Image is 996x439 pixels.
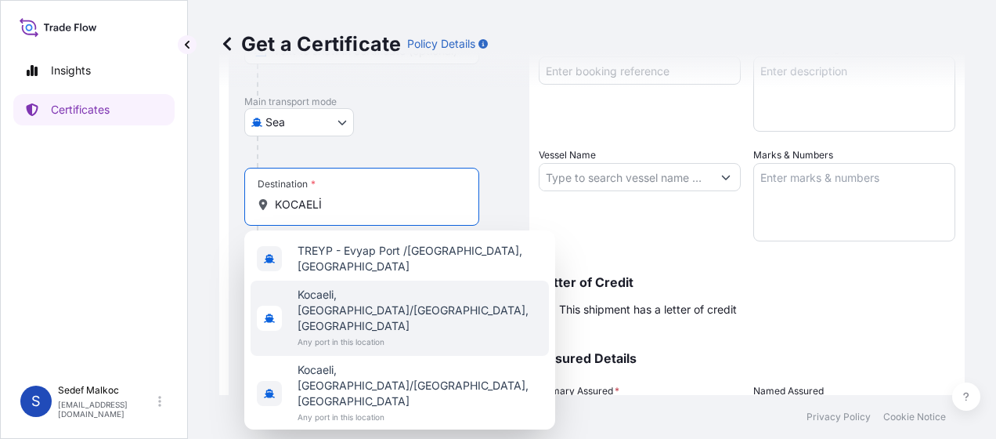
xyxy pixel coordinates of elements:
[298,287,543,334] span: Kocaeli, [GEOGRAPHIC_DATA]/[GEOGRAPHIC_DATA], [GEOGRAPHIC_DATA]
[539,383,619,399] span: Primary Assured
[807,411,871,423] p: Privacy Policy
[275,197,460,212] input: Destination
[298,243,543,274] span: TREYP - Evyap Port /[GEOGRAPHIC_DATA], [GEOGRAPHIC_DATA]
[539,276,955,288] p: Letter of Credit
[298,334,543,350] span: Any port in this location
[265,114,285,130] span: Sea
[539,163,712,191] input: Type to search vessel name or IMO
[31,394,41,409] span: S
[753,383,824,399] label: Named Assured
[753,147,833,163] label: Marks & Numbers
[559,302,737,317] span: This shipment has a letter of credit
[539,147,596,163] label: Vessel Name
[539,352,955,365] p: Assured Details
[58,384,155,397] p: Sedef Malkoc
[298,409,543,425] span: Any port in this location
[712,163,740,191] button: Show suggestions
[407,36,475,52] p: Policy Details
[51,102,110,118] p: Certificates
[258,178,316,190] div: Destination
[883,411,946,423] p: Cookie Notice
[58,400,155,419] p: [EMAIL_ADDRESS][DOMAIN_NAME]
[252,227,382,243] div: Please select a destination
[51,63,91,78] p: Insights
[244,230,555,430] div: Show suggestions
[244,108,354,136] button: Select transport
[219,31,401,56] p: Get a Certificate
[244,96,514,108] p: Main transport mode
[298,362,543,409] span: Kocaeli, [GEOGRAPHIC_DATA]/[GEOGRAPHIC_DATA], [GEOGRAPHIC_DATA]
